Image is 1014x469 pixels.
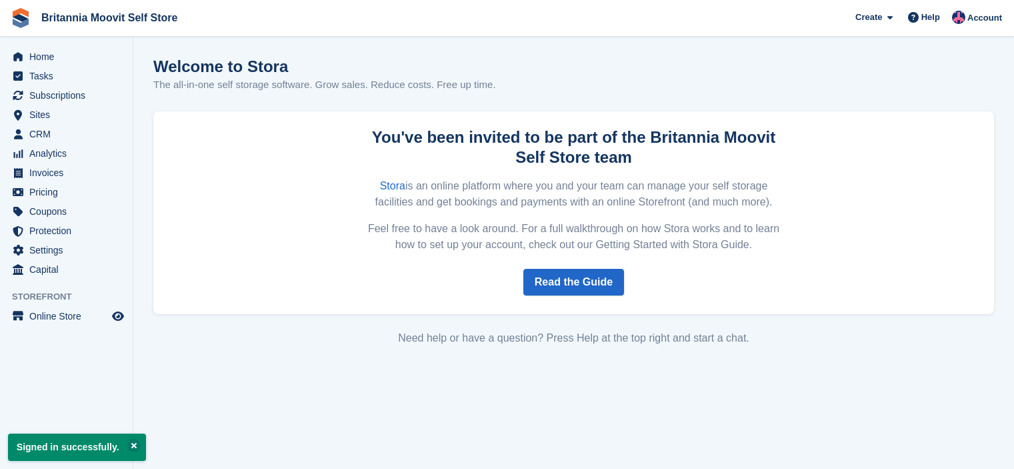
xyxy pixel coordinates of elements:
a: menu [7,144,126,163]
a: menu [7,221,126,240]
span: Account [967,11,1002,25]
a: Stora [380,180,405,191]
span: Coupons [29,202,109,221]
div: Need help or have a question? Press Help at the top right and start a chat. [153,330,994,346]
h1: Welcome to Stora [153,57,496,75]
span: Help [921,11,940,24]
p: Feel free to have a look around. For a full walkthrough on how Stora works and to learn how to se... [363,221,785,253]
span: Online Store [29,307,109,326]
span: Create [855,11,882,24]
span: Capital [29,260,109,279]
a: menu [7,183,126,201]
span: Storefront [12,290,133,304]
span: Protection [29,221,109,240]
a: menu [7,202,126,221]
a: Preview store [110,308,126,324]
a: Britannia Moovit Self Store [36,7,183,29]
a: menu [7,163,126,182]
span: Home [29,47,109,66]
p: The all-in-one self storage software. Grow sales. Reduce costs. Free up time. [153,77,496,93]
a: Read the Guide [523,269,624,296]
a: menu [7,105,126,124]
span: Invoices [29,163,109,182]
a: menu [7,47,126,66]
a: menu [7,260,126,279]
a: menu [7,241,126,260]
span: CRM [29,125,109,143]
p: Signed in successfully. [8,434,146,461]
a: menu [7,307,126,326]
strong: You've been invited to be part of the Britannia Moovit Self Store team [372,128,775,166]
span: Tasks [29,67,109,85]
span: Analytics [29,144,109,163]
span: Pricing [29,183,109,201]
img: Christopher Reeve [952,11,965,24]
a: menu [7,125,126,143]
span: Sites [29,105,109,124]
img: stora-icon-8386f47178a22dfd0bd8f6a31ec36ba5ce8667c1dd55bd0f319d3a0aa187defe.svg [11,8,31,28]
p: is an online platform where you and your team can manage your self storage facilities and get boo... [363,178,785,210]
span: Subscriptions [29,86,109,105]
a: menu [7,86,126,105]
a: menu [7,67,126,85]
span: Settings [29,241,109,260]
